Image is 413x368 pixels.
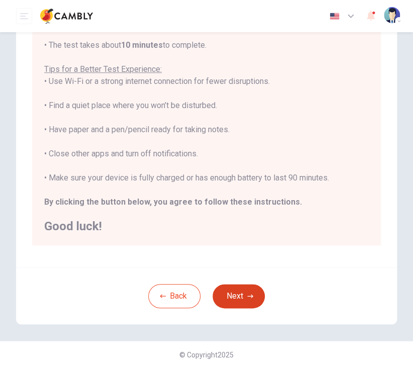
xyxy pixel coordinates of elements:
h2: Good luck! [44,220,369,232]
img: Profile picture [384,7,400,23]
button: open mobile menu [16,8,32,24]
u: Tips for a Better Test Experience: [44,64,162,74]
b: By clicking the button below, you agree to follow these instructions. [44,197,302,207]
button: Back [148,284,200,308]
img: en [328,13,341,20]
span: © Copyright 2025 [179,351,234,359]
button: Next [213,284,265,308]
img: Cambly logo [40,6,93,26]
b: 10 minutes [121,40,163,50]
